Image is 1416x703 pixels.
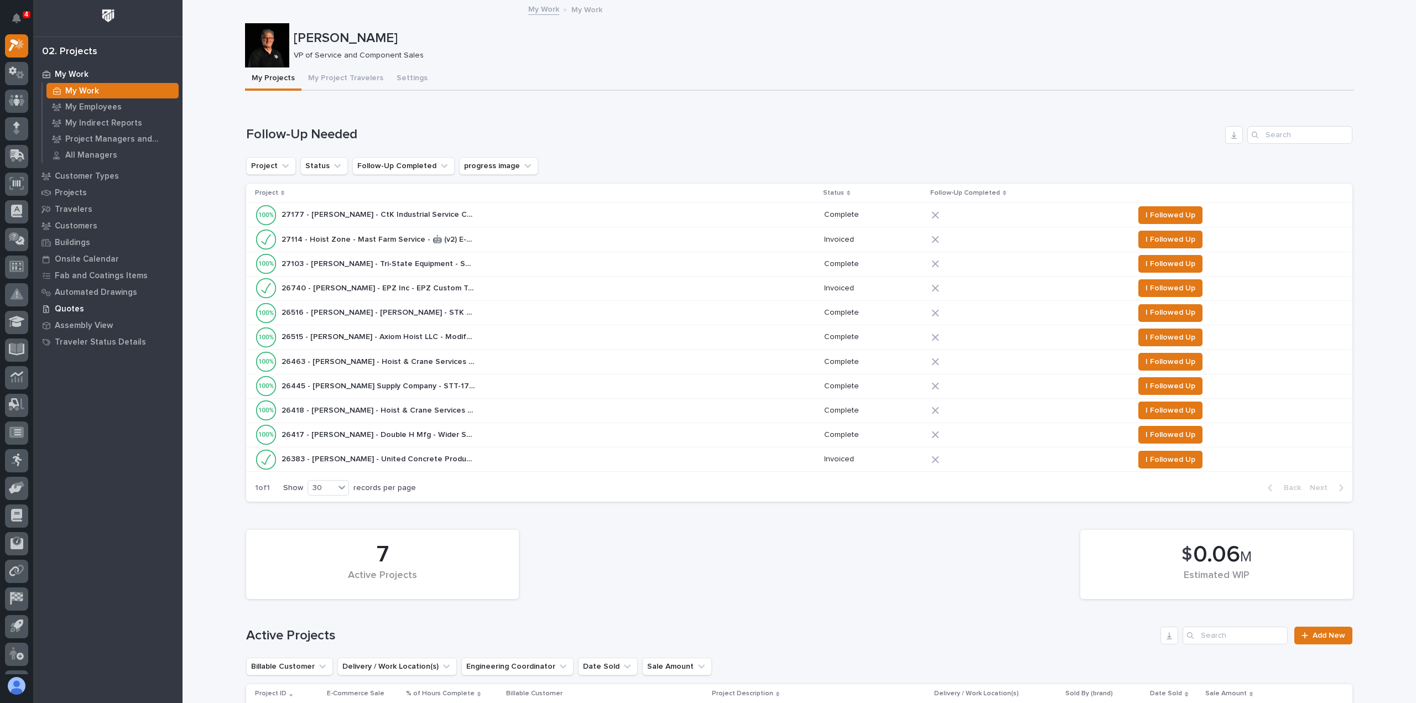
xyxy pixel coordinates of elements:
span: I Followed Up [1146,453,1195,466]
a: My Work [43,83,183,98]
button: Project [246,157,296,175]
a: My Work [33,66,183,82]
p: [PERSON_NAME] [294,30,1350,46]
button: Notifications [5,7,28,30]
p: My Work [571,3,602,15]
button: I Followed Up [1138,329,1202,346]
p: My Employees [65,102,122,112]
p: 26417 - [PERSON_NAME] - Double H Mfg - Wider STT-130 Wheels [282,428,477,440]
div: Notifications4 [14,13,28,31]
input: Search [1183,627,1288,644]
a: Customers [33,217,183,234]
tr: 27103 - [PERSON_NAME] - Tri-State Equipment - STT-250-150-9027103 - [PERSON_NAME] - Tri-State Equ... [246,252,1352,276]
p: My Work [55,70,88,80]
p: Complete [824,430,923,440]
p: Project ID [255,688,287,700]
div: 30 [308,482,335,494]
a: My Employees [43,99,183,114]
p: Invoiced [824,455,923,464]
p: 27177 - Starke - CtK Industrial Service Company LLC - STT-170-150-54 [282,208,477,220]
p: 26383 - Starke - United Concrete Products - SCU-160-100 End Trucks [282,452,477,464]
button: I Followed Up [1138,377,1202,395]
button: I Followed Up [1138,304,1202,322]
p: Complete [824,406,923,415]
p: Projects [55,188,87,198]
button: users-avatar [5,674,28,697]
input: Search [1247,126,1352,144]
tr: 27177 - [PERSON_NAME] - CtK Industrial Service Company LLC - STT-170-150-5427177 - [PERSON_NAME] ... [246,203,1352,227]
tr: 26383 - [PERSON_NAME] - United Concrete Products - SCU-160-100 End Trucks26383 - [PERSON_NAME] - ... [246,447,1352,472]
p: Billable Customer [506,688,563,700]
p: records per page [353,483,416,493]
p: Invoiced [824,284,923,293]
button: I Followed Up [1138,426,1202,444]
div: 7 [265,541,500,569]
button: Delivery / Work Location(s) [337,658,457,675]
span: Back [1277,483,1301,493]
p: All Managers [65,150,117,160]
span: I Followed Up [1146,379,1195,393]
a: Traveler Status Details [33,334,183,350]
button: Sale Amount [642,658,712,675]
span: I Followed Up [1146,404,1195,417]
a: Project Managers and Engineers [43,131,183,147]
p: % of Hours Complete [406,688,475,700]
p: 26463 - Starke - Hoist & Crane Services - SGTR7.5 bridge crane kit, 56', 30' lift [282,355,477,367]
button: Engineering Coordinator [461,658,574,675]
p: My Work [65,86,99,96]
a: My Work [528,2,559,15]
p: Traveler Status Details [55,337,146,347]
a: Customer Types [33,168,183,184]
p: Buildings [55,238,90,248]
span: I Followed Up [1146,306,1195,319]
tr: 27114 - Hoist Zone - Mast Farm Service - 🤖 (v2) E-Commerce Order with Fab Item27114 - Hoist Zone ... [246,227,1352,252]
p: Show [283,483,303,493]
span: M [1240,550,1252,564]
h1: Follow-Up Needed [246,127,1221,143]
span: I Followed Up [1146,428,1195,441]
p: Project Description [712,688,773,700]
div: Estimated WIP [1099,570,1334,593]
p: Complete [824,382,923,391]
p: 27114 - Hoist Zone - Mast Farm Service - 🤖 (v2) E-Commerce Order with Fab Item [282,233,477,244]
tr: 26418 - [PERSON_NAME] - Hoist & Crane Services - 3T Crane Kit, WR, Type B, 460V26418 - [PERSON_NA... [246,398,1352,423]
button: progress image [459,157,538,175]
p: Assembly View [55,321,113,331]
p: 26516 - [PERSON_NAME] - [PERSON_NAME] - STK 5t, Trolley, STT-170 [282,306,477,317]
button: I Followed Up [1138,231,1202,248]
span: $ [1181,544,1192,565]
span: I Followed Up [1146,355,1195,368]
button: My Projects [245,67,301,91]
p: 26740 - [PERSON_NAME] - EPZ Inc - EPZ Custom Trolley [282,282,477,293]
span: I Followed Up [1146,282,1195,295]
p: Travelers [55,205,92,215]
p: Sale Amount [1205,688,1247,700]
button: My Project Travelers [301,67,390,91]
p: Invoiced [824,235,923,244]
p: 27103 - [PERSON_NAME] - Tri-State Equipment - STT-250-150-90 [282,257,477,269]
p: VP of Service and Component Sales [294,51,1345,60]
span: 0.06 [1193,543,1240,566]
tr: 26445 - [PERSON_NAME] Supply Company - STT-170-150-108 Poly Wheel, Electrical Panels, Radio Kits2... [246,374,1352,398]
p: Date Sold [1150,688,1182,700]
tr: 26740 - [PERSON_NAME] - EPZ Inc - EPZ Custom Trolley26740 - [PERSON_NAME] - EPZ Inc - EPZ Custom ... [246,276,1352,300]
button: Billable Customer [246,658,333,675]
p: 26515 - Starke - Axiom Hoist LLC - Modify Hoist Gauge to 60" [282,330,477,342]
span: Add New [1313,632,1345,639]
a: Assembly View [33,317,183,334]
button: I Followed Up [1138,353,1202,371]
p: Project Managers and Engineers [65,134,174,144]
p: Onsite Calendar [55,254,119,264]
button: Next [1305,483,1352,493]
div: Active Projects [265,570,500,593]
span: Next [1310,483,1334,493]
button: I Followed Up [1138,206,1202,224]
tr: 26463 - [PERSON_NAME] - Hoist & Crane Services - SGTR7.5 bridge crane kit, 56', 30' lift26463 - [... [246,350,1352,374]
a: Buildings [33,234,183,251]
button: Status [300,157,348,175]
h1: Active Projects [246,628,1156,644]
span: I Followed Up [1146,209,1195,222]
p: 26418 - Starke - Hoist & Crane Services - 3T Crane Kit, WR, Type B, 460V [282,404,477,415]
